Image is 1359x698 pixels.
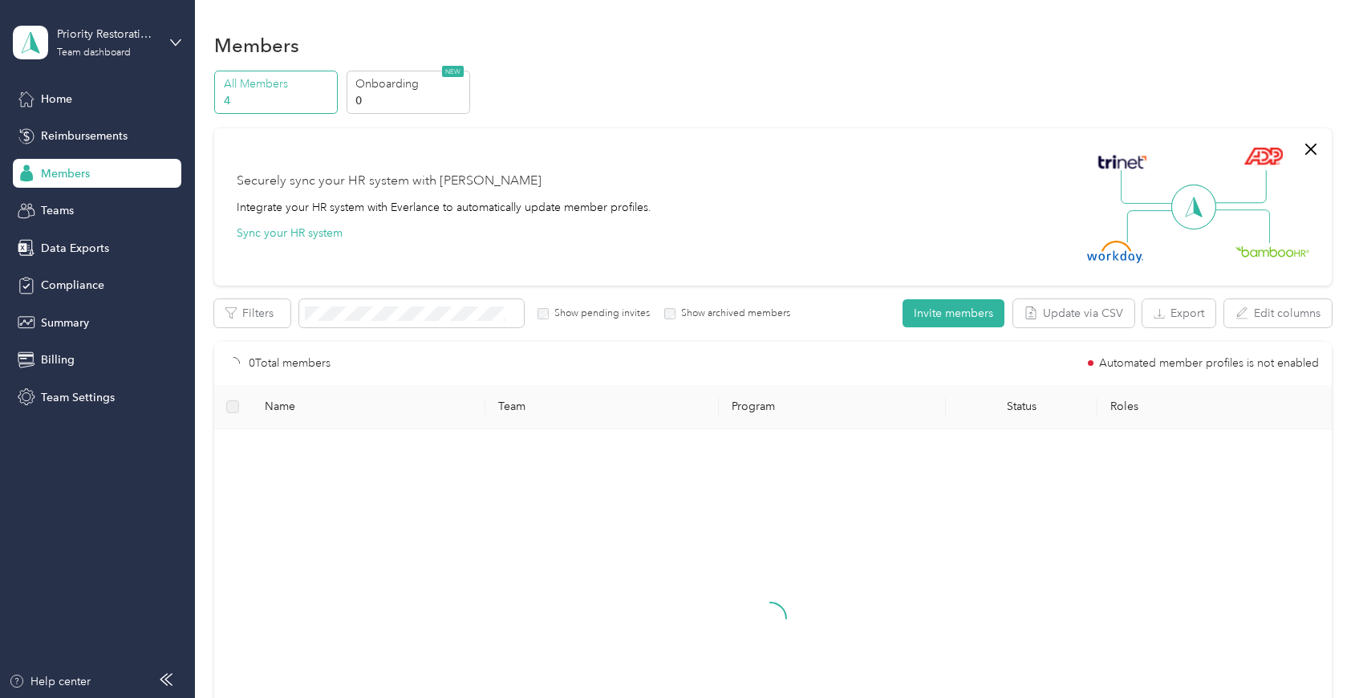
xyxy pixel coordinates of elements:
[1142,299,1215,327] button: Export
[249,355,331,372] p: 0 Total members
[41,91,72,108] span: Home
[237,199,651,216] div: Integrate your HR system with Everlance to automatically update member profiles.
[265,400,473,413] span: Name
[214,37,299,54] h1: Members
[946,385,1097,429] th: Status
[675,306,790,321] label: Show archived members
[57,48,131,58] div: Team dashboard
[1094,151,1150,173] img: Trinet
[41,277,104,294] span: Compliance
[1211,170,1267,204] img: Line Right Up
[442,66,464,77] span: NEW
[1243,147,1283,165] img: ADP
[57,26,157,43] div: Priority Restorations
[9,673,91,690] button: Help center
[224,92,333,109] p: 4
[41,240,109,257] span: Data Exports
[1097,385,1331,429] th: Roles
[1013,299,1134,327] button: Update via CSV
[1235,246,1309,257] img: BambooHR
[1121,170,1177,205] img: Line Left Up
[485,385,719,429] th: Team
[224,75,333,92] p: All Members
[41,202,74,219] span: Teams
[41,128,128,144] span: Reimbursements
[1099,358,1319,369] span: Automated member profiles is not enabled
[1224,299,1332,327] button: Edit columns
[41,315,89,331] span: Summary
[903,299,1004,327] button: Invite members
[1126,209,1183,242] img: Line Left Down
[1087,241,1143,263] img: Workday
[549,306,650,321] label: Show pending invites
[1214,209,1270,244] img: Line Right Down
[1269,608,1359,698] iframe: Everlance-gr Chat Button Frame
[252,385,485,429] th: Name
[355,75,464,92] p: Onboarding
[719,385,947,429] th: Program
[355,92,464,109] p: 0
[41,389,115,406] span: Team Settings
[237,172,542,191] div: Securely sync your HR system with [PERSON_NAME]
[214,299,290,327] button: Filters
[237,225,343,241] button: Sync your HR system
[41,165,90,182] span: Members
[41,351,75,368] span: Billing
